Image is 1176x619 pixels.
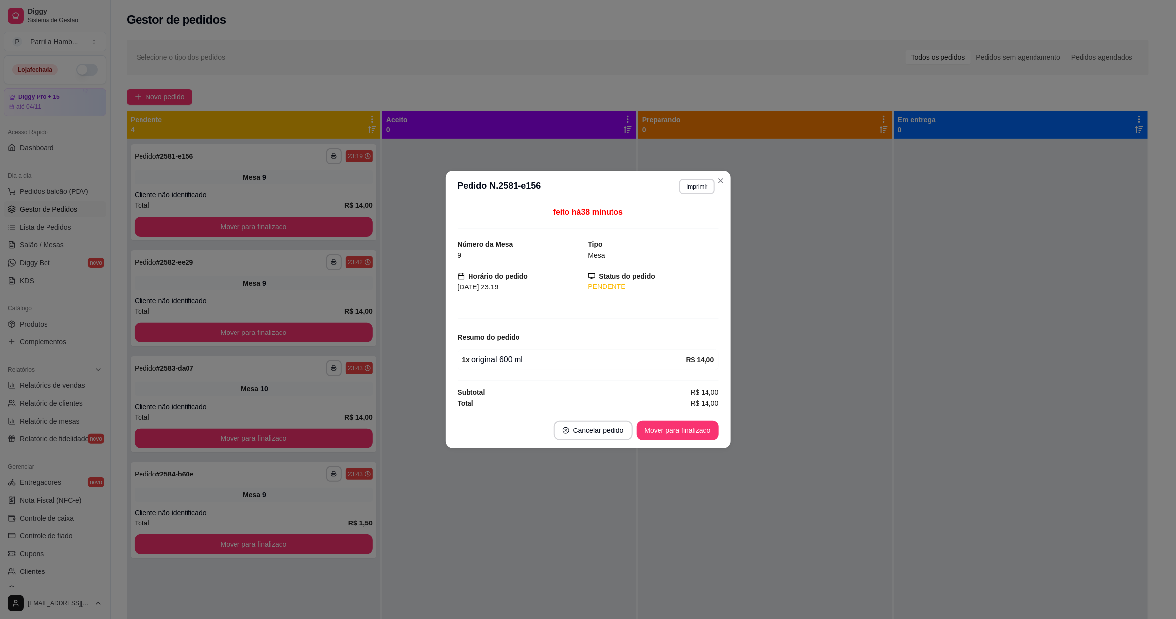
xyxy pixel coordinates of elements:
[458,240,513,248] strong: Número da Mesa
[599,272,656,280] strong: Status do pedido
[462,354,686,366] div: original 600 ml
[458,273,465,280] span: calendar
[691,387,719,398] span: R$ 14,00
[458,283,499,291] span: [DATE] 23:19
[563,427,569,434] span: close-circle
[588,273,595,280] span: desktop
[458,333,520,341] strong: Resumo do pedido
[691,398,719,409] span: R$ 14,00
[637,421,719,440] button: Mover para finalizado
[713,173,729,189] button: Close
[686,356,714,364] strong: R$ 14,00
[458,179,541,194] h3: Pedido N. 2581-e156
[588,240,603,248] strong: Tipo
[553,208,623,216] span: feito há 38 minutos
[458,399,473,407] strong: Total
[554,421,633,440] button: close-circleCancelar pedido
[588,251,605,259] span: Mesa
[458,388,485,396] strong: Subtotal
[469,272,528,280] strong: Horário do pedido
[458,251,462,259] span: 9
[588,282,719,292] div: PENDENTE
[679,179,714,194] button: Imprimir
[462,356,470,364] strong: 1 x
